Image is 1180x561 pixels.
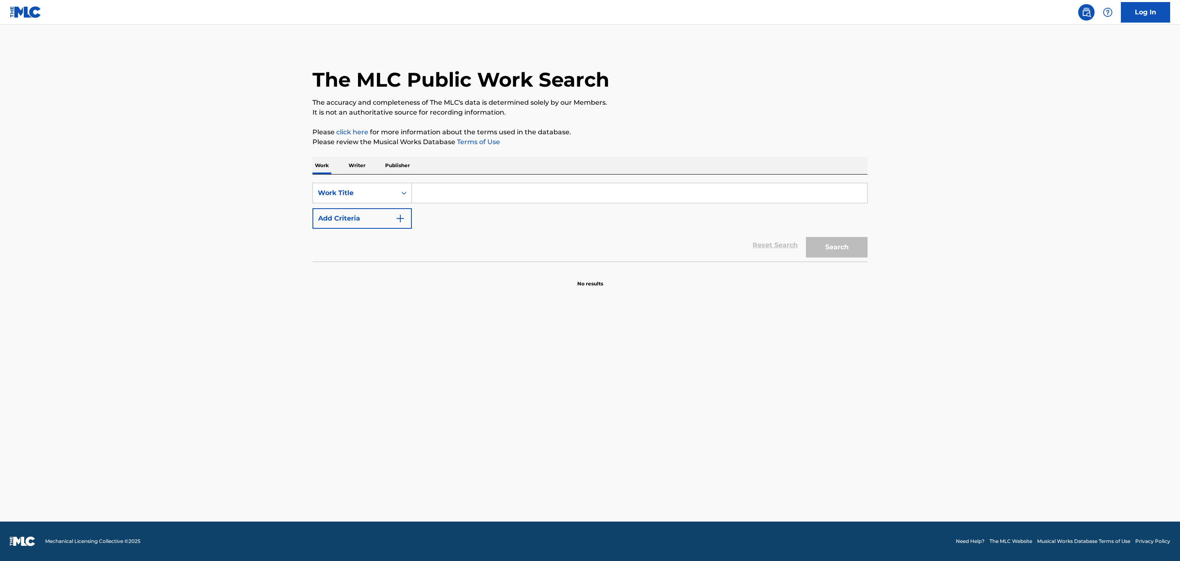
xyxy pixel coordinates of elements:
[383,157,412,174] p: Publisher
[312,183,868,262] form: Search Form
[1139,522,1180,561] iframe: Chat Widget
[455,138,500,146] a: Terms of Use
[395,214,405,223] img: 9d2ae6d4665cec9f34b9.svg
[577,270,603,287] p: No results
[336,128,368,136] a: click here
[989,538,1032,545] a: The MLC Website
[10,536,35,546] img: logo
[1081,7,1091,17] img: search
[1100,4,1116,21] div: Help
[318,188,392,198] div: Work Title
[312,157,331,174] p: Work
[10,6,41,18] img: MLC Logo
[1037,538,1130,545] a: Musical Works Database Terms of Use
[312,98,868,108] p: The accuracy and completeness of The MLC's data is determined solely by our Members.
[312,208,412,229] button: Add Criteria
[956,538,985,545] a: Need Help?
[312,108,868,117] p: It is not an authoritative source for recording information.
[1103,7,1113,17] img: help
[45,538,140,545] span: Mechanical Licensing Collective © 2025
[312,127,868,137] p: Please for more information about the terms used in the database.
[312,67,609,92] h1: The MLC Public Work Search
[346,157,368,174] p: Writer
[1135,538,1170,545] a: Privacy Policy
[1078,4,1095,21] a: Public Search
[1121,2,1170,23] a: Log In
[312,137,868,147] p: Please review the Musical Works Database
